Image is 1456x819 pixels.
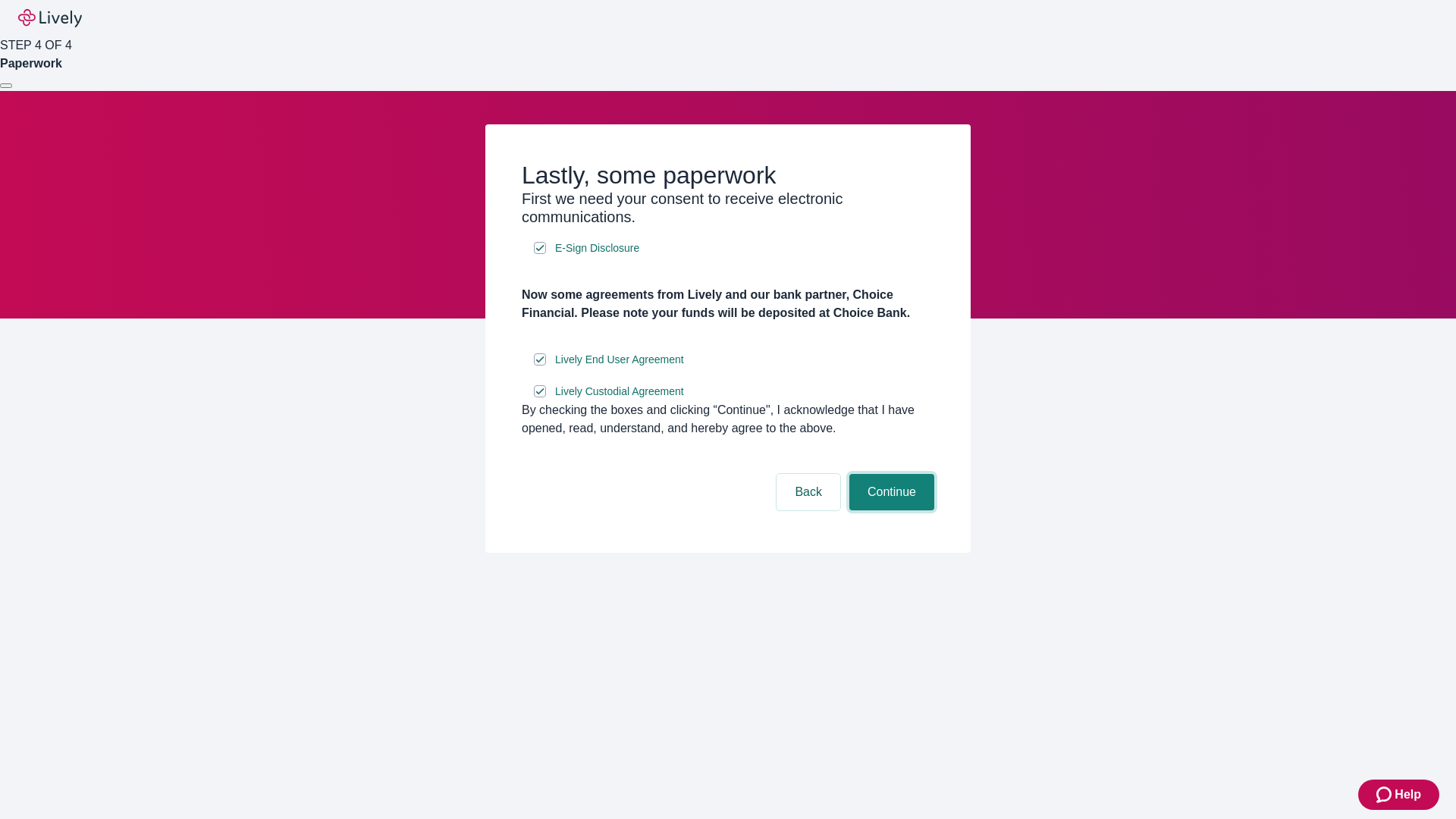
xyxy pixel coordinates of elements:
a: e-sign disclosure document [552,239,642,258]
button: Continue [849,474,934,510]
div: By checking the boxes and clicking “Continue", I acknowledge that I have opened, read, understand... [522,401,934,438]
span: Lively End User Agreement [555,352,684,368]
span: Help [1395,786,1421,804]
button: Back [777,474,840,510]
h3: First we need your consent to receive electronic communications. [522,190,934,226]
span: Lively Custodial Agreement [555,384,684,400]
a: e-sign disclosure document [552,350,687,369]
h4: Now some agreements from Lively and our bank partner, Choice Financial. Please note your funds wi... [522,286,934,322]
svg: Zendesk support icon [1376,786,1395,804]
button: Zendesk support iconHelp [1358,780,1439,810]
a: e-sign disclosure document [552,382,687,401]
img: Lively [18,9,82,27]
h2: Lastly, some paperwork [522,161,934,190]
span: E-Sign Disclosure [555,240,639,256]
